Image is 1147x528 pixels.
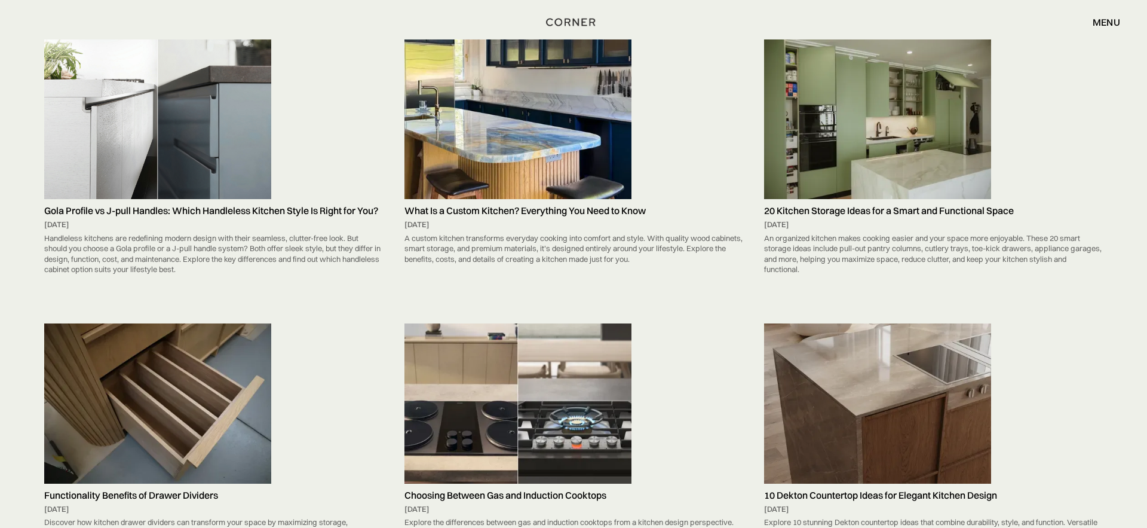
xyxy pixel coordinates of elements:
div: Handleless kitchens are redefining modern design with their seamless, clutter-free look. But shou... [44,230,383,278]
div: menu [1093,17,1120,27]
h5: Choosing Between Gas and Induction Cooktops [404,490,743,501]
a: What Is a Custom Kitchen? Everything You Need to Know[DATE]A custom kitchen transforms everyday c... [398,39,749,268]
div: [DATE] [764,504,1103,515]
div: [DATE] [44,219,383,230]
h5: 20 Kitchen Storage Ideas for a Smart and Functional Space [764,205,1103,216]
a: 20 Kitchen Storage Ideas for a Smart and Functional Space[DATE]An organized kitchen makes cooking... [758,39,1109,278]
div: [DATE] [764,219,1103,230]
div: [DATE] [404,504,743,515]
div: [DATE] [44,504,383,515]
div: menu [1081,12,1120,32]
div: An organized kitchen makes cooking easier and your space more enjoyable. These 20 smart storage i... [764,230,1103,278]
div: [DATE] [404,219,743,230]
a: home [534,14,613,30]
h5: Gola Profile vs J-pull Handles: Which Handleless Kitchen Style Is Right for You? [44,205,383,216]
div: A custom kitchen transforms everyday cooking into comfort and style. With quality wood cabinets, ... [404,230,743,268]
h5: Functionality Benefits of Drawer Dividers [44,490,383,501]
h5: What Is a Custom Kitchen? Everything You Need to Know [404,205,743,216]
a: Gola Profile vs J-pull Handles: Which Handleless Kitchen Style Is Right for You?[DATE]Handleless ... [38,39,389,278]
h5: 10 Dekton Countertop Ideas for Elegant Kitchen Design [764,490,1103,501]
